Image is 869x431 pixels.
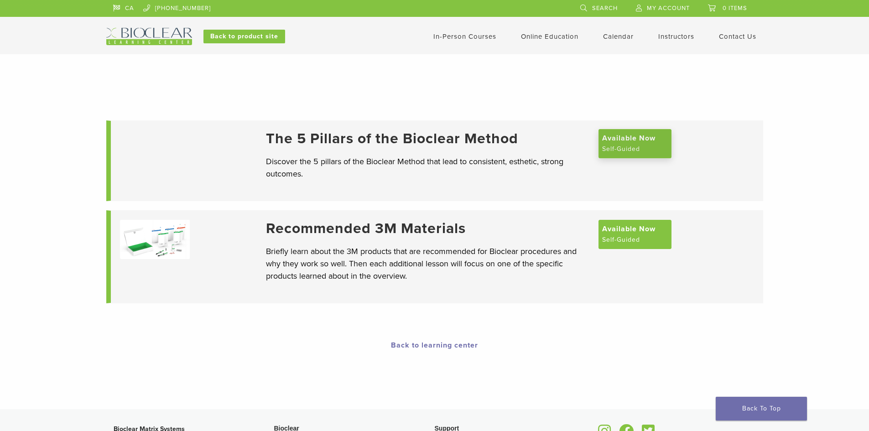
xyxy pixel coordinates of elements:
a: In-Person Courses [433,32,496,41]
a: Online Education [521,32,578,41]
span: Search [592,5,618,12]
a: Calendar [603,32,634,41]
a: Back to learning center [391,341,478,350]
a: Available Now Self-Guided [598,129,671,158]
span: Self-Guided [602,234,640,245]
p: Briefly learn about the 3M products that are recommended for Bioclear procedures and why they wor... [266,245,589,282]
a: The 5 Pillars of the Bioclear Method [266,130,589,147]
a: Available Now Self-Guided [598,220,671,249]
span: Available Now [602,133,656,144]
span: My Account [647,5,690,12]
p: Discover the 5 pillars of the Bioclear Method that lead to consistent, esthetic, strong outcomes. [266,156,589,180]
a: Back To Top [716,397,807,421]
span: 0 items [723,5,747,12]
span: Available Now [602,223,656,234]
a: Recommended 3M Materials [266,220,589,237]
a: Contact Us [719,32,756,41]
a: Back to product site [203,30,285,43]
a: Instructors [658,32,694,41]
img: Bioclear [106,28,192,45]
